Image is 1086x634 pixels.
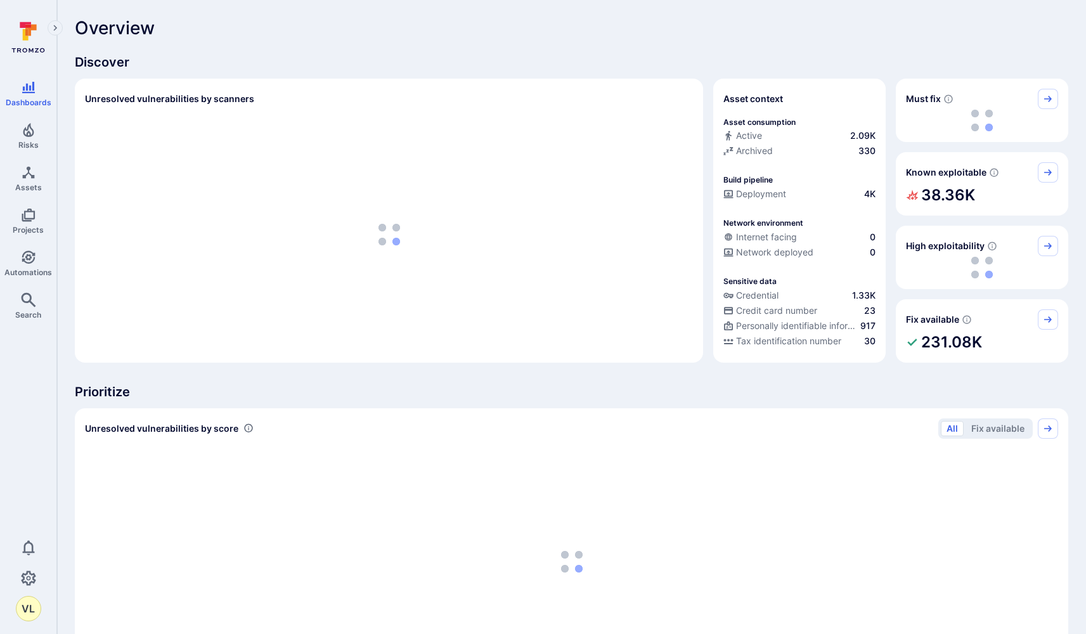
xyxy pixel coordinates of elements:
[723,129,876,145] div: Commits seen in the last 180 days
[723,218,803,228] p: Network environment
[906,240,985,252] span: High exploitability
[723,175,773,184] p: Build pipeline
[736,246,813,259] span: Network deployed
[971,110,993,131] img: Loading...
[971,257,993,278] img: Loading...
[16,596,41,621] button: VL
[736,188,786,200] span: Deployment
[723,129,876,142] a: Active2.09K
[864,304,876,317] span: 23
[962,314,972,325] svg: Vulnerabilities with fix available
[941,421,964,436] button: All
[723,304,817,317] div: Credit card number
[896,299,1068,363] div: Fix available
[723,188,876,203] div: Configured deployment pipeline
[48,20,63,36] button: Expand navigation menu
[736,335,841,347] span: Tax identification number
[736,231,797,243] span: Internet facing
[6,98,51,107] span: Dashboards
[85,117,693,353] div: loading spinner
[723,289,876,304] div: Evidence indicative of handling user or service credentials
[723,93,783,105] span: Asset context
[723,231,876,246] div: Evidence that an asset is internet facing
[987,241,997,251] svg: EPSS score ≥ 0.7
[723,231,797,243] div: Internet facing
[378,224,400,245] img: Loading...
[906,93,941,105] span: Must fix
[736,145,773,157] span: Archived
[723,335,876,347] a: Tax identification number30
[723,246,813,259] div: Network deployed
[852,289,876,302] span: 1.33K
[736,304,817,317] span: Credit card number
[921,183,975,208] h2: 38.36K
[13,225,44,235] span: Projects
[723,335,876,350] div: Evidence indicative of processing tax identification numbers
[864,188,876,200] span: 4K
[16,596,41,621] div: Varun Lokesh S
[860,320,876,332] span: 917
[723,289,779,302] div: Credential
[85,422,238,435] span: Unresolved vulnerabilities by score
[15,310,41,320] span: Search
[723,188,876,200] a: Deployment4K
[906,313,959,326] span: Fix available
[723,304,876,317] a: Credit card number23
[723,117,796,127] p: Asset consumption
[989,167,999,178] svg: Confirmed exploitable by KEV
[896,79,1068,142] div: Must fix
[723,231,876,243] a: Internet facing0
[943,94,953,104] svg: Risk score >=40 , missed SLA
[723,289,876,302] a: Credential1.33K
[906,109,1058,132] div: loading spinner
[723,320,876,332] a: Personally identifiable information (PII)917
[870,246,876,259] span: 0
[243,422,254,435] div: Number of vulnerabilities in status 'Open' 'Triaged' and 'In process' grouped by score
[723,246,876,261] div: Evidence that the asset is packaged and deployed somewhere
[736,320,858,332] span: Personally identifiable information (PII)
[723,320,858,332] div: Personally identifiable information (PII)
[723,145,773,157] div: Archived
[723,304,876,320] div: Evidence indicative of processing credit card numbers
[18,140,39,150] span: Risks
[723,145,876,160] div: Code repository is archived
[51,23,60,34] i: Expand navigation menu
[75,383,1068,401] span: Prioritize
[723,320,876,335] div: Evidence indicative of processing personally identifiable information
[75,18,155,38] span: Overview
[723,246,876,259] a: Network deployed0
[896,152,1068,216] div: Known exploitable
[921,330,982,355] h2: 231.08K
[85,93,254,105] h2: Unresolved vulnerabilities by scanners
[561,551,583,573] img: Loading...
[75,53,1068,71] span: Discover
[906,256,1058,279] div: loading spinner
[723,335,841,347] div: Tax identification number
[966,421,1030,436] button: Fix available
[723,145,876,157] a: Archived330
[15,183,42,192] span: Assets
[736,289,779,302] span: Credential
[850,129,876,142] span: 2.09K
[723,188,786,200] div: Deployment
[896,226,1068,289] div: High exploitability
[864,335,876,347] span: 30
[736,129,762,142] span: Active
[870,231,876,243] span: 0
[723,129,762,142] div: Active
[4,268,52,277] span: Automations
[858,145,876,157] span: 330
[906,166,986,179] span: Known exploitable
[723,276,777,286] p: Sensitive data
